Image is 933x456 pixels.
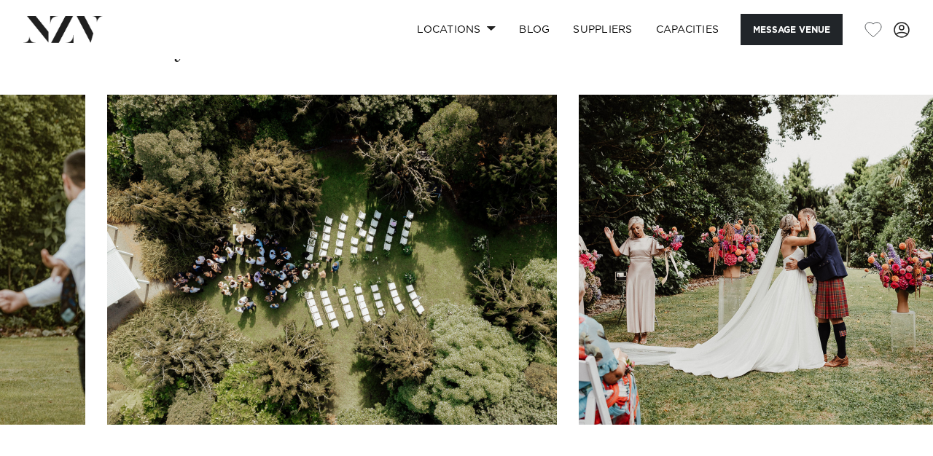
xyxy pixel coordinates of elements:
a: SUPPLIERS [561,14,644,45]
a: Capacities [644,14,731,45]
button: Message Venue [741,14,843,45]
a: BLOG [507,14,561,45]
a: Locations [405,14,507,45]
img: nzv-logo.png [23,16,103,42]
swiper-slide: 3 / 10 [107,95,557,425]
